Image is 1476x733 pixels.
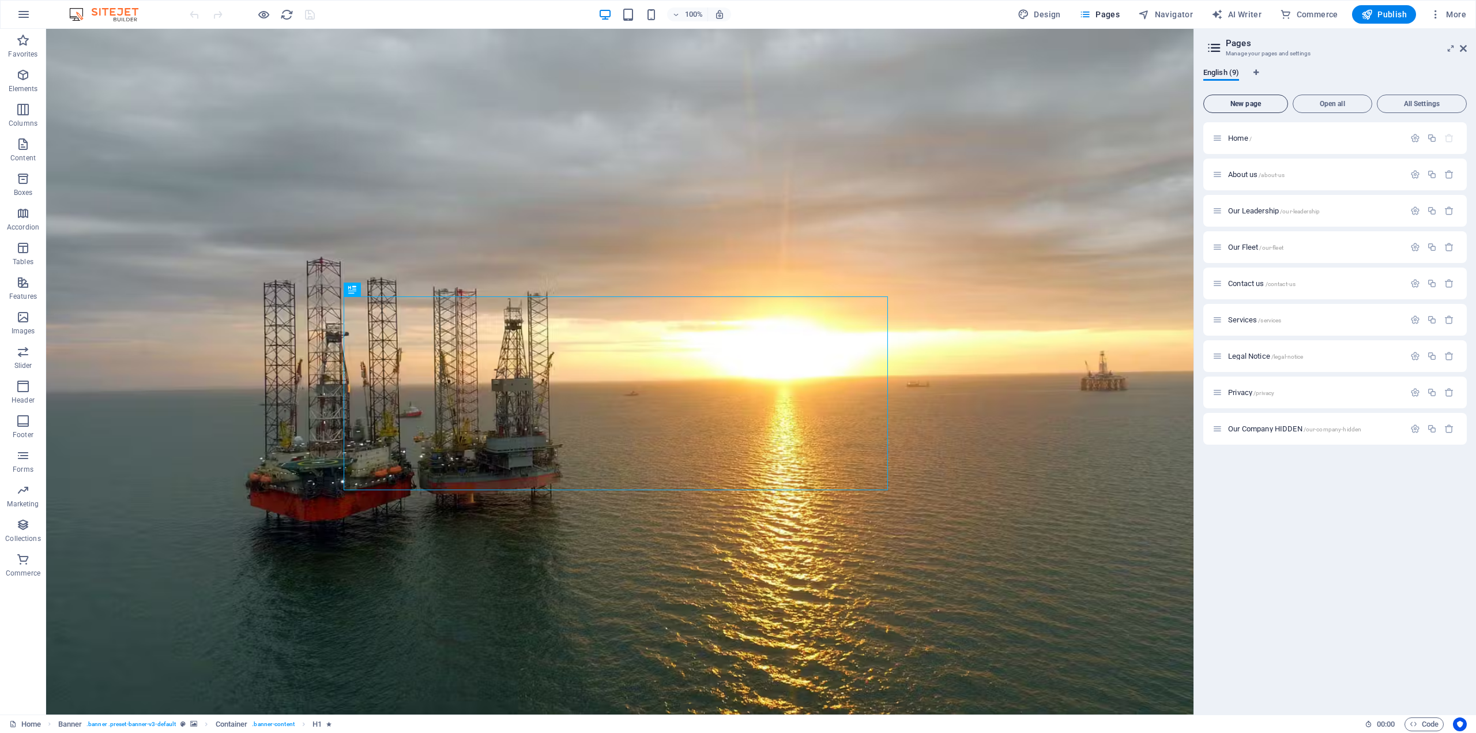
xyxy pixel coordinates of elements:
div: Duplicate [1427,351,1437,361]
span: . banner-content [252,717,294,731]
span: /legal-notice [1271,354,1304,360]
span: : [1385,720,1387,728]
p: Features [9,292,37,301]
div: Duplicate [1427,279,1437,288]
p: Commerce [6,569,40,578]
button: Design [1013,5,1065,24]
p: Forms [13,465,33,474]
a: Click to cancel selection. Double-click to open Pages [9,717,41,731]
i: This element is a customizable preset [180,721,186,727]
button: More [1425,5,1471,24]
div: About us/about-us [1225,171,1405,178]
span: Click to open page [1228,315,1281,324]
span: Click to open page [1228,388,1274,397]
div: Language Tabs [1203,68,1467,90]
div: Our Company HIDDEN/our-company-hidden [1225,425,1405,433]
span: . banner .preset-banner-v3-default [86,717,176,731]
i: Element contains an animation [326,721,332,727]
div: Design (Ctrl+Alt+Y) [1013,5,1065,24]
div: Settings [1410,206,1420,216]
div: Settings [1410,351,1420,361]
span: /our-company-hidden [1304,426,1362,433]
button: Code [1405,717,1444,731]
button: Usercentrics [1453,717,1467,731]
button: Open all [1293,95,1372,113]
div: Remove [1444,388,1454,397]
h6: 100% [684,7,703,21]
span: Design [1018,9,1061,20]
i: Reload page [280,8,293,21]
span: Click to select. Double-click to edit [312,717,322,731]
span: All Settings [1382,100,1462,107]
span: Navigator [1138,9,1193,20]
div: Settings [1410,133,1420,143]
p: Columns [9,119,37,128]
div: Remove [1444,351,1454,361]
span: Publish [1361,9,1407,20]
div: Remove [1444,315,1454,325]
nav: breadcrumb [58,717,332,731]
div: Duplicate [1427,242,1437,252]
div: Duplicate [1427,133,1437,143]
p: Footer [13,430,33,439]
span: Contact us [1228,279,1296,288]
i: This element contains a background [190,721,197,727]
h3: Manage your pages and settings [1226,48,1444,59]
span: Code [1410,717,1439,731]
span: AI Writer [1211,9,1262,20]
span: New page [1208,100,1283,107]
img: Editor Logo [66,7,153,21]
i: On resize automatically adjust zoom level to fit chosen device. [714,9,725,20]
h6: Session time [1365,717,1395,731]
span: English (9) [1203,66,1239,82]
button: Click here to leave preview mode and continue editing [257,7,270,21]
button: New page [1203,95,1288,113]
div: Settings [1410,424,1420,434]
p: Images [12,326,35,336]
span: /privacy [1253,390,1274,396]
button: Publish [1352,5,1416,24]
div: Remove [1444,242,1454,252]
span: More [1430,9,1466,20]
span: /services [1258,317,1281,324]
span: Click to open page [1228,424,1361,433]
h2: Pages [1226,38,1467,48]
div: Remove [1444,424,1454,434]
p: Content [10,153,36,163]
div: Duplicate [1427,388,1437,397]
p: Boxes [14,188,33,197]
button: AI Writer [1207,5,1266,24]
div: Settings [1410,388,1420,397]
span: 00 00 [1377,717,1395,731]
div: Legal Notice/legal-notice [1225,352,1405,360]
div: Duplicate [1427,424,1437,434]
div: Duplicate [1427,170,1437,179]
p: Header [12,396,35,405]
p: Collections [5,534,40,543]
div: Remove [1444,170,1454,179]
span: /about-us [1259,172,1285,178]
button: Commerce [1275,5,1343,24]
span: Pages [1079,9,1120,20]
div: Settings [1410,279,1420,288]
div: Settings [1410,170,1420,179]
div: Contact us/contact-us [1225,280,1405,287]
div: The startpage cannot be deleted [1444,133,1454,143]
div: Services/services [1225,316,1405,324]
button: All Settings [1377,95,1467,113]
div: Privacy/privacy [1225,389,1405,396]
div: Duplicate [1427,315,1437,325]
span: /our-fleet [1259,245,1283,251]
div: Remove [1444,279,1454,288]
span: About us [1228,170,1285,179]
button: reload [280,7,293,21]
span: / [1249,136,1252,142]
div: Settings [1410,242,1420,252]
p: Marketing [7,499,39,509]
div: Duplicate [1427,206,1437,216]
button: 100% [667,7,708,21]
span: Click to open page [1228,134,1252,142]
div: Our Fleet/our-fleet [1225,243,1405,251]
span: Our Leadership [1228,206,1320,215]
span: Commerce [1280,9,1338,20]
